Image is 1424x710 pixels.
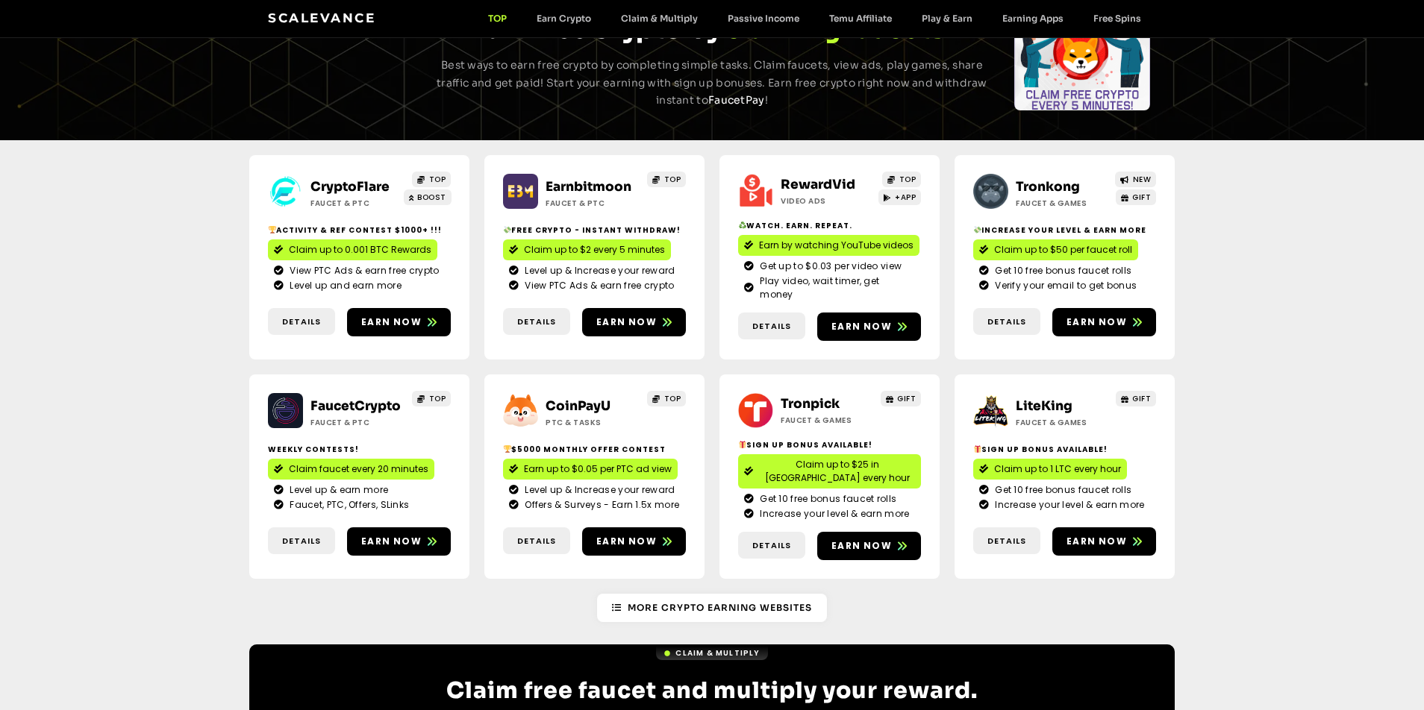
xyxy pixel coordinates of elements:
a: Claim up to $25 in [GEOGRAPHIC_DATA] every hour [738,454,921,488]
a: Details [973,308,1040,336]
img: ♻️ [739,222,746,229]
span: Claim up to 1 LTC every hour [994,462,1121,476]
a: Earn now [582,527,686,556]
h2: Faucet & Games [781,415,874,426]
a: TOP [473,13,522,24]
span: NEW [1133,174,1152,185]
a: Earn by watching YouTube videos [738,235,919,256]
img: 🏆 [504,445,511,453]
span: Details [987,315,1026,328]
h2: Faucet & PTC [310,198,404,209]
span: TOP [429,393,446,404]
h2: Free crypto - Instant withdraw! [503,224,686,236]
span: Earn now [831,539,892,553]
a: BOOST [404,189,452,205]
a: FaucetPay [708,93,765,107]
span: Details [282,315,321,328]
span: Level up & Increase your reward [521,483,675,497]
img: 💸 [504,226,511,233]
a: TOP [882,172,921,187]
img: 🎁 [974,445,981,453]
a: FaucetCrypto [310,398,401,414]
span: Level up & earn more [286,483,388,497]
a: GIFT [1116,391,1157,406]
a: GIFT [881,391,922,406]
p: Best ways to earn free crypto by completing simple tasks. Claim faucets, view ads, play games, sh... [434,57,990,110]
a: Earn now [1052,527,1156,556]
span: Details [752,539,791,552]
a: TOP [647,172,686,187]
span: +APP [895,192,916,203]
span: View PTC Ads & earn free crypto [521,279,674,292]
a: Details [503,308,570,336]
span: View PTC Ads & earn free crypto [286,264,439,277]
a: Passive Income [713,13,814,24]
h2: Watch. Earn. Repeat. [738,220,921,231]
a: Earn now [1052,308,1156,336]
h2: Sign Up Bonus Available! [738,439,921,450]
a: Earn up to $0.05 per PTC ad view [503,459,678,480]
span: GIFT [897,393,916,404]
span: TOP [899,174,916,185]
a: NEW [1115,172,1156,187]
a: Earn now [582,308,686,336]
a: TOP [412,172,451,187]
span: Details [517,315,556,328]
a: Tronkong [1016,179,1080,195]
span: Earn now [361,315,422,329]
a: Details [738,312,805,340]
a: Claim & Multiply [606,13,713,24]
a: Details [268,308,335,336]
h2: ptc & Tasks [546,417,639,428]
span: Earn now [596,315,657,329]
a: Claim up to 1 LTC every hour [973,459,1127,480]
div: Slides [274,2,410,110]
a: Details [503,527,570,555]
span: BOOST [417,192,446,203]
span: Claim up to $2 every 5 minutes [524,243,665,257]
a: Details [268,527,335,555]
img: 🎁 [739,441,746,448]
h2: Faucet & Games [1016,417,1109,428]
span: TOP [429,174,446,185]
span: GIFT [1132,393,1151,404]
span: Earn now [1067,315,1127,329]
span: Faucet, PTC, Offers, SLinks [286,498,409,512]
span: GIFT [1132,192,1151,203]
span: TOP [664,174,681,185]
span: Claim faucet every 20 minutes [289,462,428,476]
span: Details [282,535,321,547]
h2: Faucet & Games [1016,198,1109,209]
span: TOP [664,393,681,404]
span: Details [517,535,556,547]
div: Slides [1014,2,1150,110]
span: Offers & Surveys - Earn 1.5x more [521,498,679,512]
span: Level up & Increase your reward [521,264,675,277]
span: Get 10 free bonus faucet rolls [991,264,1131,277]
span: Increase your level & earn more [991,498,1144,512]
a: Details [738,532,805,559]
span: Claim & Multiply [675,647,760,659]
span: Earn now [831,320,892,333]
a: Free Spins [1078,13,1156,24]
span: Earn now [1067,535,1127,548]
a: Earn now [817,312,921,341]
a: Tronpick [781,396,840,412]
a: Claim & Multiply [656,646,767,660]
a: CoinPayU [546,398,610,414]
h2: Claim free faucet and multiply your reward. [309,677,1115,704]
span: Get up to $0.03 per video view [756,260,902,273]
span: Details [752,320,791,333]
a: Claim faucet every 20 minutes [268,459,434,480]
a: TOP [412,391,451,406]
a: Earn now [347,527,451,556]
span: Earn by watching YouTube videos [759,239,914,252]
h2: Faucet & PTC [546,198,639,209]
span: Earn up to $0.05 per PTC ad view [524,462,672,476]
span: Increase your level & earn more [756,507,909,521]
a: Play & Earn [907,13,987,24]
h2: Weekly contests! [268,444,451,455]
span: Details [987,535,1026,547]
a: Temu Affiliate [814,13,907,24]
